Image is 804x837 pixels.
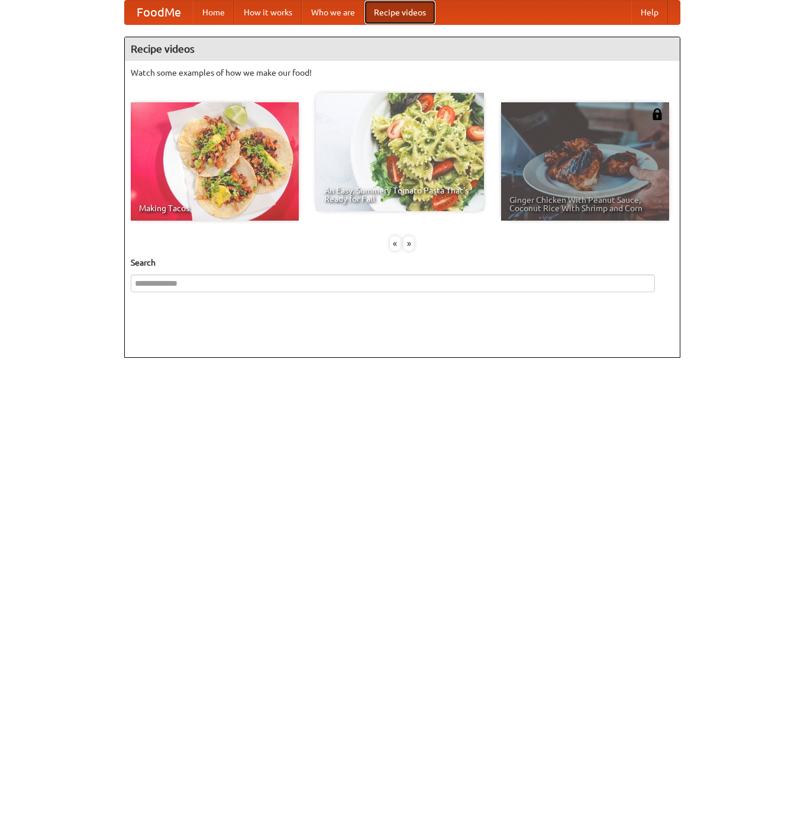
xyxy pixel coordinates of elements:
a: Who we are [302,1,364,24]
div: » [403,236,414,251]
h5: Search [131,257,674,269]
h4: Recipe videos [125,37,680,61]
p: Watch some examples of how we make our food! [131,67,674,79]
a: How it works [234,1,302,24]
span: Making Tacos [139,204,290,212]
img: 483408.png [651,108,663,120]
a: Recipe videos [364,1,435,24]
a: Home [193,1,234,24]
a: Making Tacos [131,102,299,221]
a: Help [631,1,668,24]
a: FoodMe [125,1,193,24]
span: An Easy, Summery Tomato Pasta That's Ready for Fall [324,186,476,203]
a: An Easy, Summery Tomato Pasta That's Ready for Fall [316,93,484,211]
div: « [390,236,401,251]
